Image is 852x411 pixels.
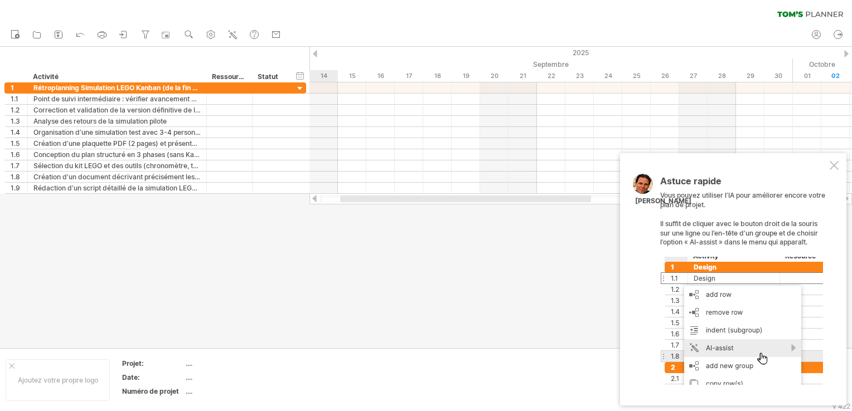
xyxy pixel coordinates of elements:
div: Saturday, 27 September 2025 [679,70,708,82]
div: [PERSON_NAME] [635,197,691,206]
div: Wednesday, 24 September 2025 [594,70,622,82]
div: Saturday, 20 September 2025 [480,70,509,82]
div: Sélection du kit LEGO et des outils (chronomètre, tableau Kanban, post-its) [33,160,201,171]
div: Correction et validation de la version définitive de la formation [33,105,201,115]
div: Rédaction d’un script détaillé de la simulation LEGO (processus, flux, stocks) [33,183,201,193]
div: Tuesday, 16 September 2025 [366,70,395,82]
div: Monday, 29 September 2025 [736,70,764,82]
div: 1.6 [11,149,27,160]
div: Conception du plan structuré en 3 phases (sans Kanban, avec [PERSON_NAME], débriefing) [33,149,201,160]
div: .... [186,373,279,382]
font: Vous pouvez utiliser l’IA pour améliorer encore votre plan de projet. Il suffit de cliquer avec l... [660,191,825,246]
div: v 422 [832,402,850,410]
div: Point de suivi intermédiaire : vérifier avancement de la rédaction du script et préparation des r... [33,94,201,104]
font: Ajoutez votre propre logo [18,376,98,384]
div: Sunday, 28 September 2025 [708,70,736,82]
div: Friday, 26 September 2025 [651,70,679,82]
div: Création d’une plaquette PDF (2 pages) et présentation PowerPoint (10 slides) [33,138,201,149]
div: Wednesday, 17 September 2025 [395,70,423,82]
div: Date: [122,373,183,382]
div: 1.4 [11,127,27,138]
div: Monday, 22 September 2025 [537,70,565,82]
div: 1 [11,82,27,93]
div: .... [186,386,279,396]
div: Projet: [122,359,183,368]
div: Thursday, 25 September 2025 [622,70,651,82]
div: 1.2 [11,105,27,115]
div: 1.9 [11,183,27,193]
div: Organisation d’une simulation test avec 3-4 personnes [33,127,201,138]
div: 1.3 [11,116,27,126]
div: Numéro de projet [122,386,183,396]
div: Tuesday, 30 September 2025 [764,70,793,82]
div: Tuesday, 23 September 2025 [565,70,594,82]
div: Analyse des retours de la simulation pilote [33,116,201,126]
div: Statut [258,71,282,82]
div: 1.8 [11,172,27,182]
div: Activité [33,71,200,82]
div: Création d’un document décrivant précisément les rôles (opérateurs, superviseur, client) et les r... [33,172,201,182]
div: Rétroplanning Simulation LEGO Kanban (de la fin vers le début) [33,82,201,93]
div: Thursday, 2 October 2025 [821,70,850,82]
div: Monday, 15 September 2025 [338,70,366,82]
div: 1.7 [11,160,27,171]
div: Sunday, 21 September 2025 [509,70,537,82]
div: 1.1 [11,94,27,104]
div: .... [186,359,279,368]
div: Wednesday, 1 October 2025 [793,70,821,82]
div: Ressource [212,71,246,82]
div: Sunday, 14 September 2025 [309,70,338,82]
div: 1.5 [11,138,27,149]
div: Thursday, 18 September 2025 [423,70,452,82]
div: Astuce rapide [660,177,827,192]
div: Friday, 19 September 2025 [452,70,480,82]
